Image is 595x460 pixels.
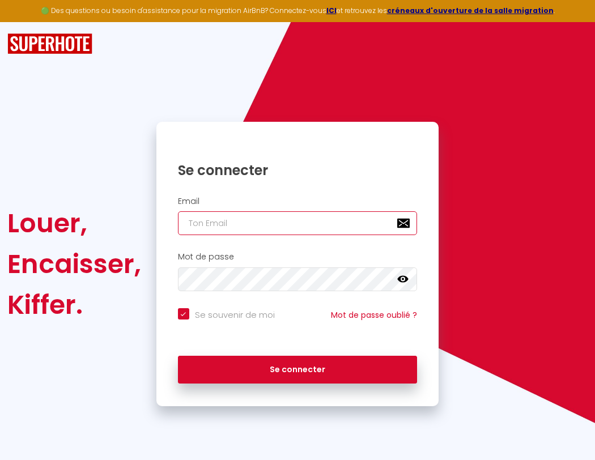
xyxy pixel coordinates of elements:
[7,284,141,325] div: Kiffer.
[331,309,417,321] a: Mot de passe oublié ?
[9,5,43,39] button: Ouvrir le widget de chat LiveChat
[387,6,554,15] a: créneaux d'ouverture de la salle migration
[178,356,418,384] button: Se connecter
[7,33,92,54] img: SuperHote logo
[7,244,141,284] div: Encaisser,
[326,6,337,15] a: ICI
[178,161,418,179] h1: Se connecter
[178,211,418,235] input: Ton Email
[178,252,418,262] h2: Mot de passe
[178,197,418,206] h2: Email
[7,203,141,244] div: Louer,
